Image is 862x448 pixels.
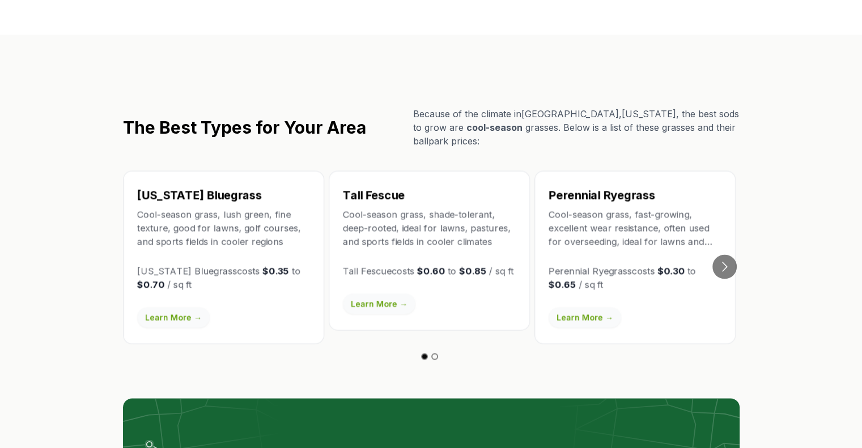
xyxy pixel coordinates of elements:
[459,265,486,276] strong: $0.85
[343,187,516,203] h3: Tall Fescue
[549,307,621,327] a: Learn More →
[549,264,721,291] p: Perennial Ryegrass costs to / sq ft
[262,265,289,276] strong: $0.35
[413,107,740,148] p: Because of the climate in [GEOGRAPHIC_DATA] , [US_STATE] , the best sods to grow are grasses. Bel...
[137,279,164,290] strong: $0.70
[549,207,721,248] p: Cool-season grass, fast-growing, excellent wear resistance, often used for overseeding, ideal for...
[343,207,516,248] p: Cool-season grass, shade-tolerant, deep-rooted, ideal for lawns, pastures, and sports fields in c...
[343,264,516,278] p: Tall Fescue costs to / sq ft
[712,254,737,279] button: Go to next slide
[466,122,523,133] span: cool-season
[123,117,366,138] h2: The Best Types for Your Area
[137,307,210,327] a: Learn More →
[137,207,310,248] p: Cool-season grass, lush green, fine texture, good for lawns, golf courses, and sports fields in c...
[417,265,445,276] strong: $0.60
[549,187,721,203] h3: Perennial Ryegrass
[137,264,310,291] p: [US_STATE] Bluegrass costs to / sq ft
[343,293,415,314] a: Learn More →
[421,353,428,360] button: Go to slide 1
[137,187,310,203] h3: [US_STATE] Bluegrass
[657,265,685,276] strong: $0.30
[549,279,576,290] strong: $0.65
[431,353,438,360] button: Go to slide 2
